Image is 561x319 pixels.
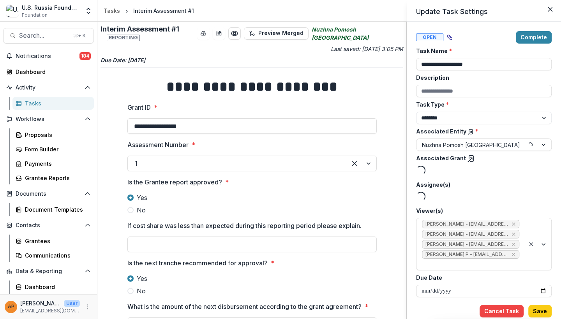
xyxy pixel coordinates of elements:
[510,230,517,238] div: Remove Jemile Kelderman - jkelderman@usrf.us
[510,240,517,248] div: Remove Anna P - apulaski@usrf.us
[544,3,556,16] button: Close
[416,74,547,82] label: Description
[416,154,547,163] label: Associated Grant
[416,33,443,41] span: Open
[416,181,547,189] label: Assignee(s)
[425,242,508,247] span: [PERSON_NAME] - [EMAIL_ADDRESS][DOMAIN_NAME]
[516,31,552,44] button: Complete
[416,273,547,282] label: Due Date
[425,231,508,237] span: [PERSON_NAME] - [EMAIL_ADDRESS][DOMAIN_NAME]
[416,100,547,109] label: Task Type
[528,305,552,317] button: Save
[480,305,524,317] button: Cancel Task
[425,221,508,227] span: [PERSON_NAME] - [EMAIL_ADDRESS][DOMAIN_NAME]
[443,31,456,44] button: View dependent tasks
[510,251,517,258] div: Remove Bennett P - bpease@usrf.us
[526,240,536,249] div: Clear selected options
[416,47,547,55] label: Task Name
[510,220,517,228] div: Remove Gennady Podolny - gpodolny@usrf.us
[416,207,547,215] label: Viewer(s)
[425,252,508,257] span: [PERSON_NAME] P - [EMAIL_ADDRESS][DOMAIN_NAME]
[416,127,547,135] label: Associated Entity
